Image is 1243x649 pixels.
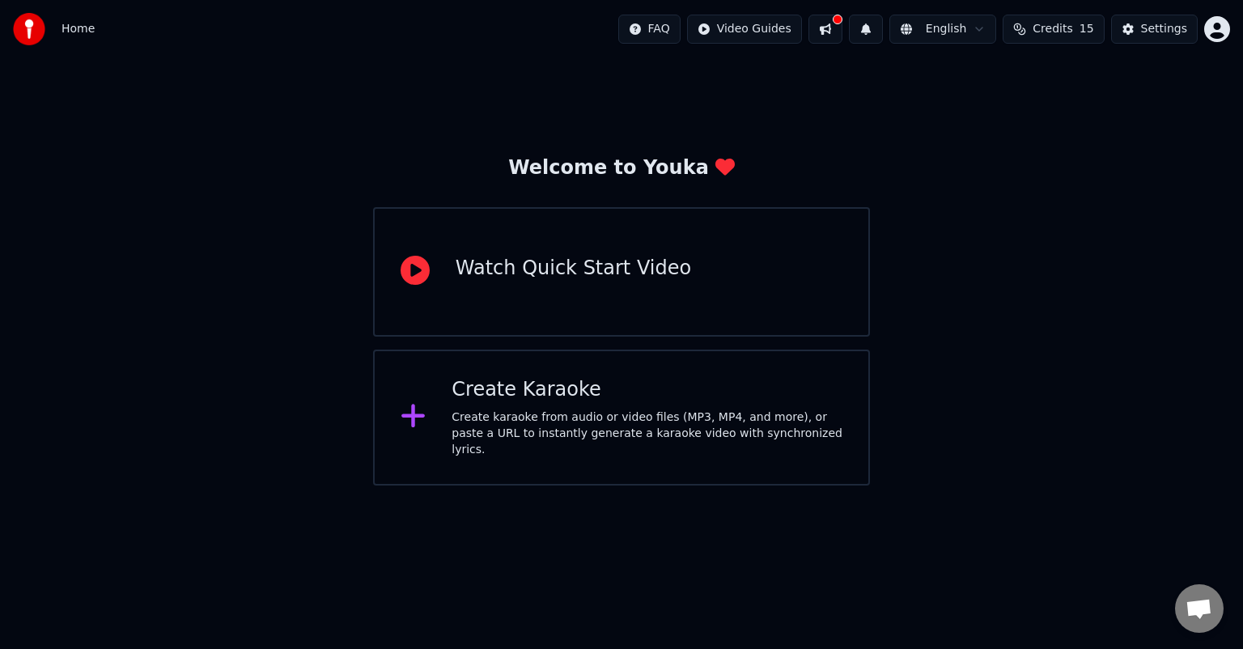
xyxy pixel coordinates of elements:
[13,13,45,45] img: youka
[62,21,95,37] nav: breadcrumb
[62,21,95,37] span: Home
[1141,21,1187,37] div: Settings
[1175,584,1224,633] div: Open chat
[452,409,842,458] div: Create karaoke from audio or video files (MP3, MP4, and more), or paste a URL to instantly genera...
[1033,21,1072,37] span: Credits
[618,15,681,44] button: FAQ
[508,155,735,181] div: Welcome to Youka
[1080,21,1094,37] span: 15
[456,256,691,282] div: Watch Quick Start Video
[1111,15,1198,44] button: Settings
[1003,15,1104,44] button: Credits15
[687,15,802,44] button: Video Guides
[452,377,842,403] div: Create Karaoke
